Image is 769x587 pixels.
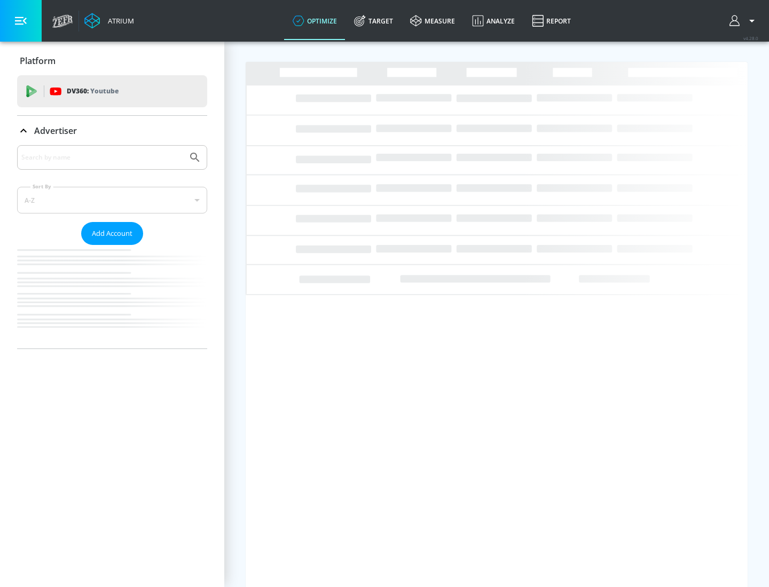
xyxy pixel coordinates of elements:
[21,150,183,164] input: Search by name
[20,55,56,67] p: Platform
[743,35,758,41] span: v 4.28.0
[523,2,579,40] a: Report
[464,2,523,40] a: Analyze
[92,227,132,240] span: Add Account
[90,85,119,97] p: Youtube
[346,2,402,40] a: Target
[104,16,134,26] div: Atrium
[17,46,207,76] div: Platform
[17,145,207,348] div: Advertiser
[402,2,464,40] a: measure
[81,222,143,245] button: Add Account
[17,245,207,348] nav: list of Advertiser
[67,85,119,97] p: DV360:
[17,75,207,107] div: DV360: Youtube
[17,116,207,146] div: Advertiser
[84,13,134,29] a: Atrium
[17,187,207,213] div: A-Z
[34,125,77,137] p: Advertiser
[284,2,346,40] a: optimize
[30,183,53,190] label: Sort By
